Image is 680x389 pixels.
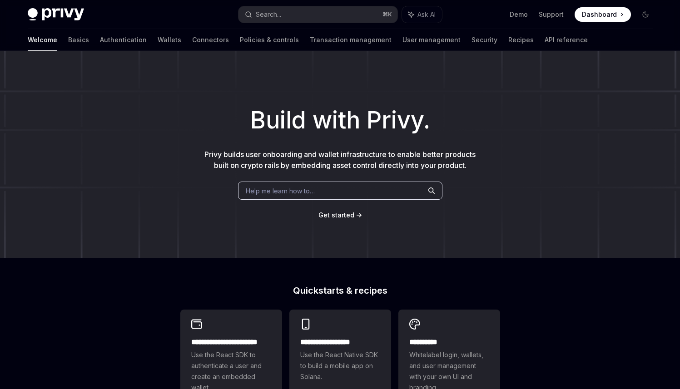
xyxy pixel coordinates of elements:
[238,6,397,23] button: Search...⌘K
[28,8,84,21] img: dark logo
[300,350,380,382] span: Use the React Native SDK to build a mobile app on Solana.
[318,211,354,219] span: Get started
[310,29,392,51] a: Transaction management
[204,150,476,170] span: Privy builds user onboarding and wallet infrastructure to enable better products built on crypto ...
[180,286,500,295] h2: Quickstarts & recipes
[15,103,665,138] h1: Build with Privy.
[472,29,497,51] a: Security
[28,29,57,51] a: Welcome
[256,9,281,20] div: Search...
[402,29,461,51] a: User management
[510,10,528,19] a: Demo
[246,186,315,196] span: Help me learn how to…
[575,7,631,22] a: Dashboard
[539,10,564,19] a: Support
[545,29,588,51] a: API reference
[100,29,147,51] a: Authentication
[508,29,534,51] a: Recipes
[402,6,442,23] button: Ask AI
[638,7,653,22] button: Toggle dark mode
[192,29,229,51] a: Connectors
[68,29,89,51] a: Basics
[240,29,299,51] a: Policies & controls
[582,10,617,19] span: Dashboard
[318,211,354,220] a: Get started
[158,29,181,51] a: Wallets
[382,11,392,18] span: ⌘ K
[417,10,436,19] span: Ask AI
